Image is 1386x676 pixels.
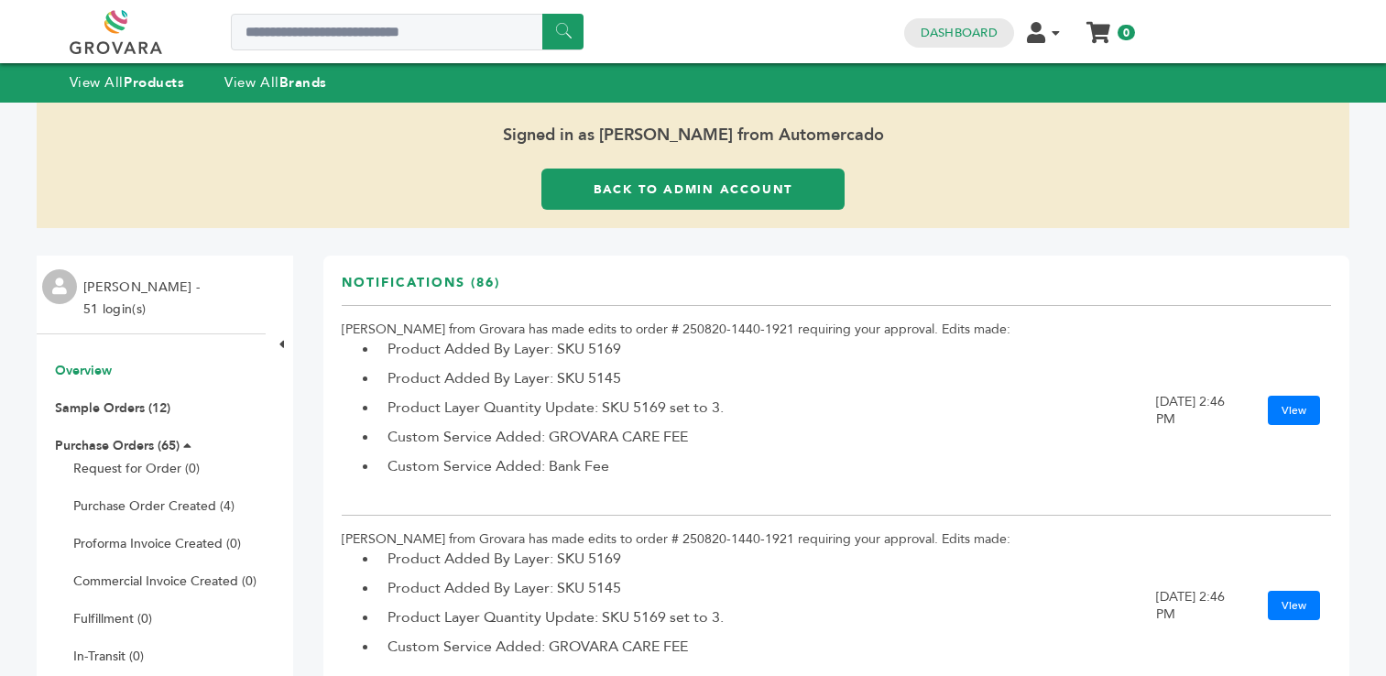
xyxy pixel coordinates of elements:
[1156,393,1229,428] div: [DATE] 2:46 PM
[70,73,185,92] a: View AllProducts
[73,497,235,515] a: Purchase Order Created (4)
[378,577,1156,599] li: Product Added By Layer: SKU 5145
[55,437,180,454] a: Purchase Orders (65)
[541,169,845,210] a: Back to Admin Account
[73,648,144,665] a: In-Transit (0)
[224,73,327,92] a: View AllBrands
[378,606,1156,628] li: Product Layer Quantity Update: SKU 5169 set to 3.
[378,426,1156,448] li: Custom Service Added: GROVARA CARE FEE
[73,610,152,627] a: Fulfillment (0)
[1118,25,1135,40] span: 0
[42,269,77,304] img: profile.png
[1268,591,1320,620] a: View
[378,455,1156,477] li: Custom Service Added: Bank Fee
[83,277,204,321] li: [PERSON_NAME] - 51 login(s)
[1268,396,1320,425] a: View
[37,103,1349,169] span: Signed in as [PERSON_NAME] from Automercado
[1156,588,1229,623] div: [DATE] 2:46 PM
[73,572,256,590] a: Commercial Invoice Created (0)
[1088,16,1109,36] a: My Cart
[378,548,1156,570] li: Product Added By Layer: SKU 5169
[55,362,112,379] a: Overview
[378,397,1156,419] li: Product Layer Quantity Update: SKU 5169 set to 3.
[342,306,1156,516] td: [PERSON_NAME] from Grovara has made edits to order # 250820-1440-1921 requiring your approval. Ed...
[231,14,584,50] input: Search a product or brand...
[73,460,200,477] a: Request for Order (0)
[124,73,184,92] strong: Products
[921,25,998,41] a: Dashboard
[378,367,1156,389] li: Product Added By Layer: SKU 5145
[279,73,327,92] strong: Brands
[342,274,500,306] h3: Notifications (86)
[73,535,241,552] a: Proforma Invoice Created (0)
[55,399,170,417] a: Sample Orders (12)
[378,338,1156,360] li: Product Added By Layer: SKU 5169
[378,636,1156,658] li: Custom Service Added: GROVARA CARE FEE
